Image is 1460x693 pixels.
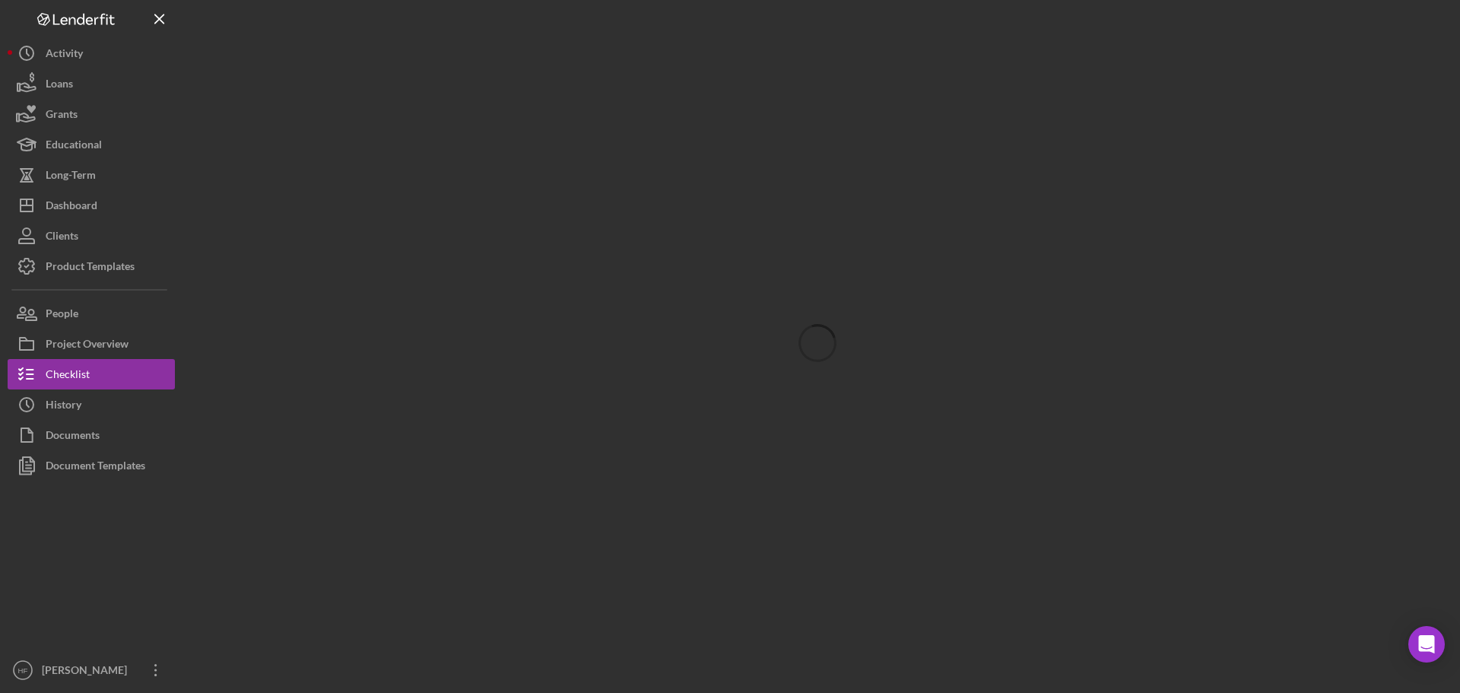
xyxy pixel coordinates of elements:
button: Long-Term [8,160,175,190]
button: Project Overview [8,329,175,359]
div: Dashboard [46,190,97,224]
button: Product Templates [8,251,175,281]
div: Educational [46,129,102,164]
div: People [46,298,78,332]
div: Grants [46,99,78,133]
button: Clients [8,221,175,251]
div: Open Intercom Messenger [1408,626,1445,663]
button: Documents [8,420,175,450]
div: Product Templates [46,251,135,285]
text: HF [18,666,28,675]
button: Activity [8,38,175,68]
div: History [46,389,81,424]
button: Loans [8,68,175,99]
button: Checklist [8,359,175,389]
div: Clients [46,221,78,255]
button: History [8,389,175,420]
div: Activity [46,38,83,72]
button: Dashboard [8,190,175,221]
div: Loans [46,68,73,103]
div: Documents [46,420,100,454]
button: Document Templates [8,450,175,481]
div: Long-Term [46,160,96,194]
button: HF[PERSON_NAME] [8,655,175,685]
button: People [8,298,175,329]
button: Grants [8,99,175,129]
div: [PERSON_NAME] [38,655,137,689]
div: Document Templates [46,450,145,485]
div: Checklist [46,359,90,393]
button: Educational [8,129,175,160]
div: Project Overview [46,329,129,363]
